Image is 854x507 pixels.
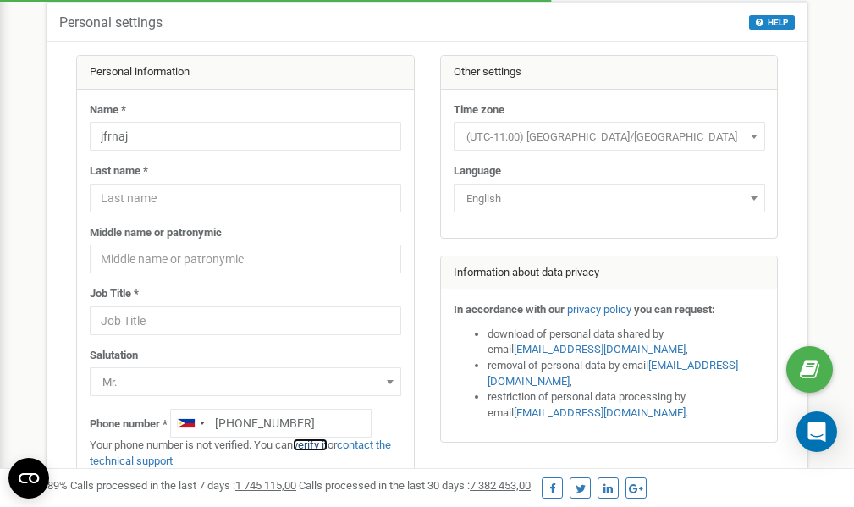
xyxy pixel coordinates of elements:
[90,225,222,241] label: Middle name or patronymic
[70,479,296,492] span: Calls processed in the last 7 days :
[634,303,715,316] strong: you can request:
[514,343,686,355] a: [EMAIL_ADDRESS][DOMAIN_NAME]
[470,479,531,492] u: 7 382 453,00
[293,438,328,451] a: verify it
[90,306,401,335] input: Job Title
[441,56,778,90] div: Other settings
[441,256,778,290] div: Information about data privacy
[488,358,765,389] li: removal of personal data by email ,
[90,416,168,433] label: Phone number *
[488,389,765,421] li: restriction of personal data processing by email .
[8,458,49,499] button: Open CMP widget
[749,15,795,30] button: HELP
[90,245,401,273] input: Middle name or patronymic
[488,359,738,388] a: [EMAIL_ADDRESS][DOMAIN_NAME]
[171,410,210,437] div: Telephone country code
[96,371,395,394] span: Mr.
[567,303,631,316] a: privacy policy
[90,367,401,396] span: Mr.
[77,56,414,90] div: Personal information
[170,409,372,438] input: +1-800-555-55-55
[454,303,565,316] strong: In accordance with our
[90,122,401,151] input: Name
[454,184,765,212] span: English
[488,327,765,358] li: download of personal data shared by email ,
[90,102,126,118] label: Name *
[454,163,501,179] label: Language
[90,163,148,179] label: Last name *
[299,479,531,492] span: Calls processed in the last 30 days :
[514,406,686,419] a: [EMAIL_ADDRESS][DOMAIN_NAME]
[90,438,391,467] a: contact the technical support
[90,438,401,469] p: Your phone number is not verified. You can or
[454,102,504,118] label: Time zone
[796,411,837,452] div: Open Intercom Messenger
[460,187,759,211] span: English
[460,125,759,149] span: (UTC-11:00) Pacific/Midway
[90,286,139,302] label: Job Title *
[90,184,401,212] input: Last name
[235,479,296,492] u: 1 745 115,00
[59,15,163,30] h5: Personal settings
[90,348,138,364] label: Salutation
[454,122,765,151] span: (UTC-11:00) Pacific/Midway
